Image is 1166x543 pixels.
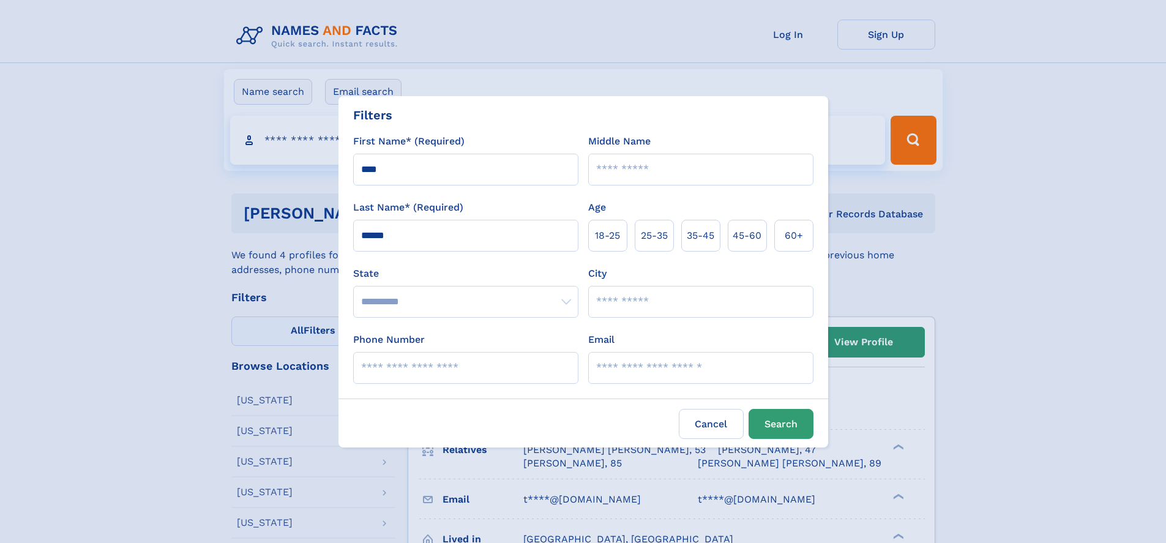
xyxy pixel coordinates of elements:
label: Email [588,332,615,347]
span: 18‑25 [595,228,620,243]
label: Last Name* (Required) [353,200,463,215]
button: Search [749,409,813,439]
div: Filters [353,106,392,124]
label: Cancel [679,409,744,439]
label: First Name* (Required) [353,134,465,149]
span: 35‑45 [687,228,714,243]
label: Phone Number [353,332,425,347]
span: 25‑35 [641,228,668,243]
label: Middle Name [588,134,651,149]
span: 60+ [785,228,803,243]
span: 45‑60 [733,228,761,243]
label: State [353,266,578,281]
label: City [588,266,607,281]
label: Age [588,200,606,215]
